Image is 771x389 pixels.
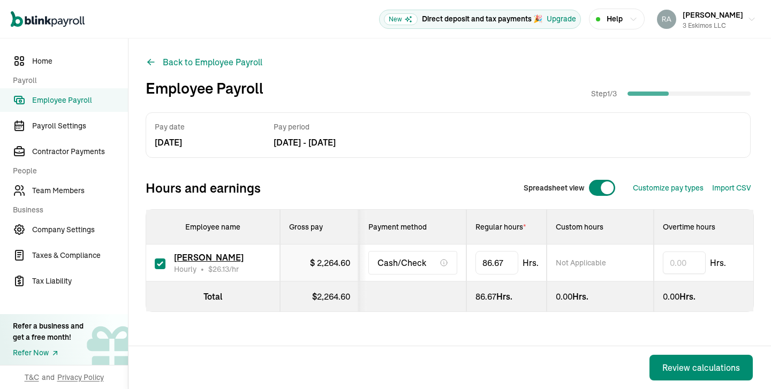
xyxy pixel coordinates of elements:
[717,338,771,389] iframe: Chat Widget
[607,13,623,25] span: Help
[174,264,196,274] span: Hourly
[32,185,128,196] span: Team Members
[32,276,128,287] span: Tax Liability
[146,179,261,196] span: Hours and earnings
[317,291,350,302] span: 2,264.60
[547,13,576,25] button: Upgrade
[591,88,623,99] span: Step 1 / 3
[524,182,584,194] span: Spreadsheet view
[475,222,526,232] span: Regular hours
[146,77,263,100] h1: Employee Payroll
[589,9,645,29] button: Help
[712,182,751,194] button: Import CSV
[32,120,128,132] span: Payroll Settings
[201,264,204,274] span: •
[13,165,122,177] span: People
[32,224,128,235] span: Company Settings
[155,136,182,149] span: [DATE]
[422,13,542,25] p: Direct deposit and tax payments 🎉
[32,56,128,67] span: Home
[683,21,743,30] div: 3 Eskimos LLC
[310,256,350,269] div: $
[475,290,538,303] div: Hrs.
[32,95,128,106] span: Employee Payroll
[384,13,418,25] span: New
[155,290,271,303] div: Total
[475,291,496,302] span: 86.67
[274,121,384,133] span: Pay period
[174,252,244,263] span: [PERSON_NAME]
[32,146,128,157] span: Contractor Payments
[710,256,726,269] span: Hrs.
[289,222,350,232] div: Gross pay
[13,204,122,216] span: Business
[663,222,715,232] span: Overtime hours
[25,372,39,383] span: T&C
[649,355,753,380] button: Review calculations
[556,222,645,232] div: Custom hours
[683,10,743,20] span: [PERSON_NAME]
[208,264,229,274] span: $
[57,372,104,383] span: Privacy Policy
[556,257,606,268] span: Not Applicable
[368,222,427,232] span: Payment method
[11,4,85,35] nav: Global
[32,250,128,261] span: Taxes & Compliance
[475,251,518,274] input: TextInput
[208,264,239,274] span: /hr
[317,257,350,268] span: 2,264.60
[523,256,539,269] span: Hrs.
[662,361,740,374] div: Review calculations
[556,290,645,303] div: Hrs.
[633,182,704,194] button: Customize pay types
[377,256,426,269] span: Cash/Check
[213,264,229,274] span: 26.13
[663,251,706,274] input: 0.00
[663,290,752,303] div: Hrs.
[289,290,350,303] div: $
[13,347,84,359] a: Refer Now
[274,136,384,149] span: [DATE] - [DATE]
[556,291,572,302] span: 0.00
[653,6,760,33] button: [PERSON_NAME]3 Eskimos LLC
[185,222,240,232] span: Employee name
[146,56,262,68] button: Back to Employee Payroll
[13,321,84,343] div: Refer a business and get a free month!
[13,75,122,86] span: Payroll
[155,121,265,133] span: Pay date
[663,291,679,302] span: 0.00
